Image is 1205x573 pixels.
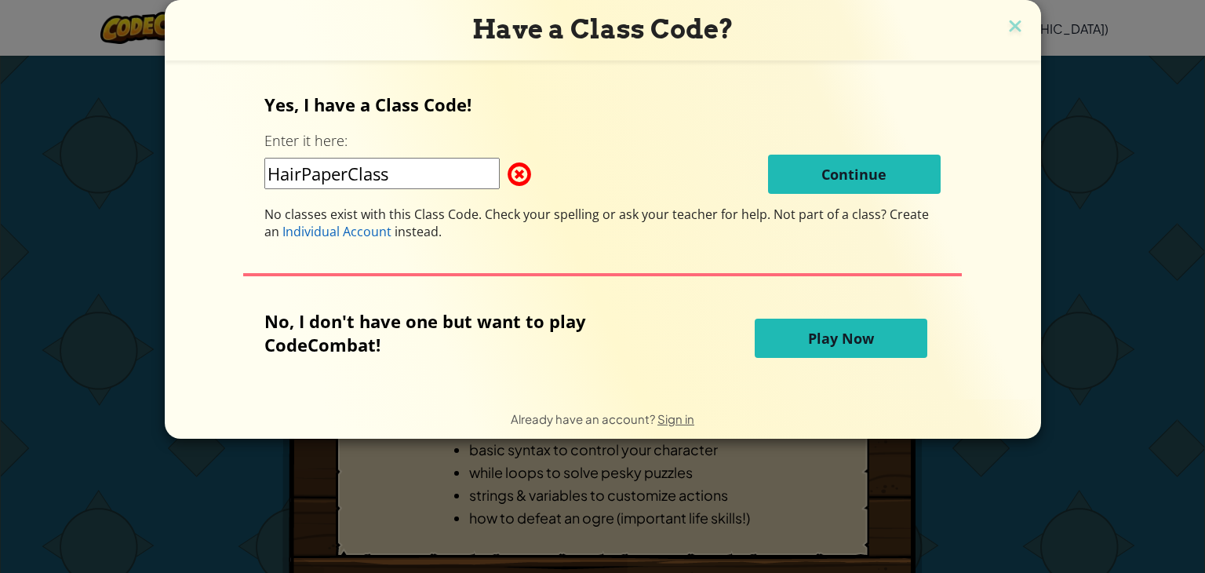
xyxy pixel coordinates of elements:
span: Not part of a class? Create an [264,206,929,240]
p: Yes, I have a Class Code! [264,93,941,116]
span: No classes exist with this Class Code. Check your spelling or ask your teacher for help. [264,206,774,223]
span: Continue [821,165,886,184]
button: Continue [768,155,941,194]
span: Play Now [808,329,874,348]
span: Already have an account? [511,411,657,426]
img: close icon [1005,16,1025,39]
a: Sign in [657,411,694,426]
button: Play Now [755,319,927,358]
span: Have a Class Code? [472,13,734,45]
span: instead. [391,223,442,240]
label: Enter it here: [264,131,348,151]
span: Individual Account [282,223,391,240]
p: No, I don't have one but want to play CodeCombat! [264,309,663,356]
